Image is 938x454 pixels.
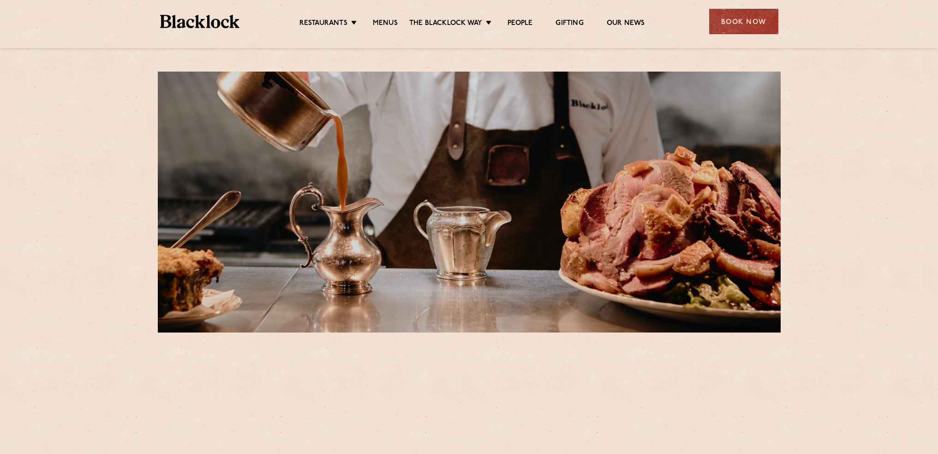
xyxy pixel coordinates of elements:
a: Gifting [556,19,583,29]
a: Menus [373,19,398,29]
a: People [508,19,532,29]
img: BL_Textured_Logo-footer-cropped.svg [160,15,240,28]
div: Book Now [709,9,778,34]
a: Our News [607,19,645,29]
a: The Blacklock Way [409,19,482,29]
a: Restaurants [299,19,347,29]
